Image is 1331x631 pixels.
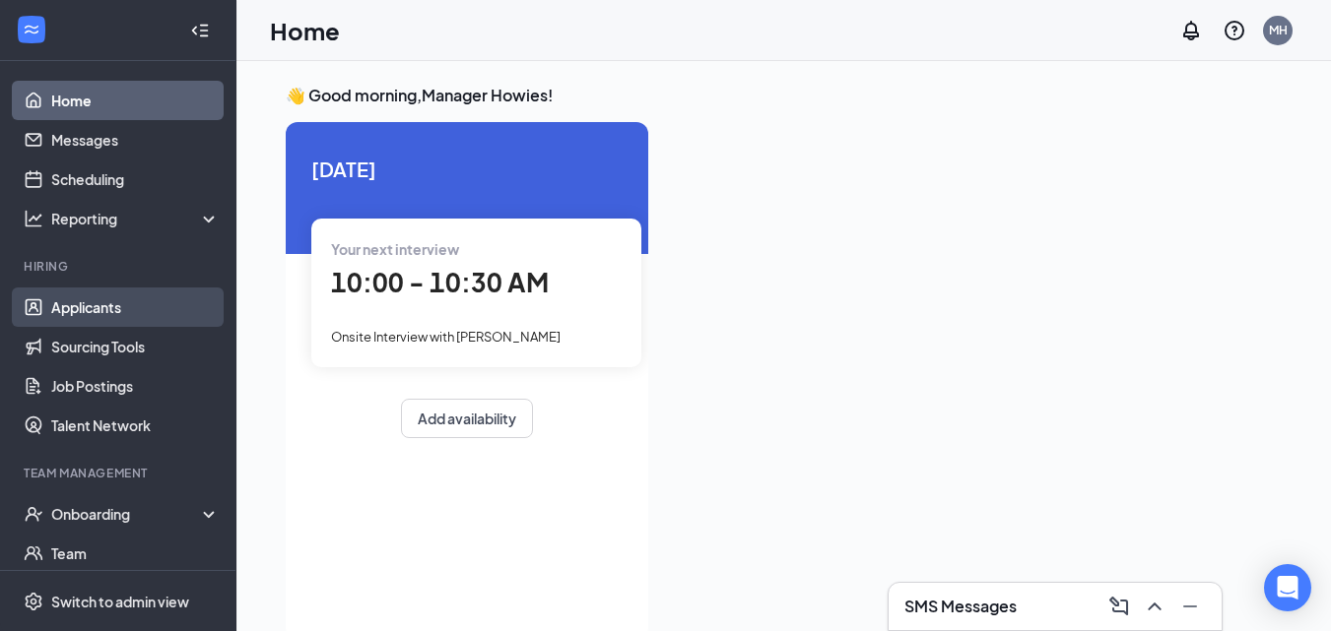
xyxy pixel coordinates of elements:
[1269,22,1288,38] div: MH
[24,592,43,611] svg: Settings
[286,85,1282,106] h3: 👋 Good morning, Manager Howies !
[1179,19,1203,42] svg: Notifications
[311,154,623,184] span: [DATE]
[51,209,221,228] div: Reporting
[24,504,43,524] svg: UserCheck
[51,287,220,327] a: Applicants
[1223,19,1246,42] svg: QuestionInfo
[51,406,220,445] a: Talent Network
[22,20,41,39] svg: WorkstreamLogo
[904,596,1017,617] h3: SMS Messages
[1139,591,1170,622] button: ChevronUp
[401,399,533,438] button: Add availability
[51,534,220,573] a: Team
[51,504,203,524] div: Onboarding
[331,266,549,298] span: 10:00 - 10:30 AM
[331,240,459,258] span: Your next interview
[51,120,220,159] a: Messages
[1264,564,1311,611] div: Open Intercom Messenger
[1143,595,1166,618] svg: ChevronUp
[24,465,216,481] div: Team Management
[51,592,189,611] div: Switch to admin view
[51,327,220,366] a: Sourcing Tools
[1103,591,1135,622] button: ComposeMessage
[190,21,210,40] svg: Collapse
[24,258,216,275] div: Hiring
[51,81,220,120] a: Home
[1178,595,1202,618] svg: Minimize
[1107,595,1131,618] svg: ComposeMessage
[1174,591,1206,622] button: Minimize
[331,329,561,345] span: Onsite Interview with [PERSON_NAME]
[270,14,340,47] h1: Home
[51,159,220,199] a: Scheduling
[51,366,220,406] a: Job Postings
[24,209,43,228] svg: Analysis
